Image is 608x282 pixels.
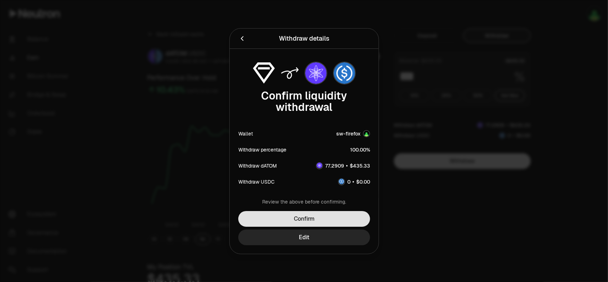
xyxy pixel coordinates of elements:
div: Withdraw dATOM [238,162,277,169]
div: Withdraw details [279,34,329,43]
button: Confirm [238,211,370,227]
button: Edit [238,230,370,245]
button: sw-firefoxAccount Image [336,130,370,137]
div: Withdraw percentage [238,146,286,153]
div: sw-firefox [336,130,361,137]
button: Back [238,34,246,43]
div: Review the above before confirming. [238,198,370,205]
img: USDC Logo [334,62,355,84]
div: Wallet [238,130,253,137]
img: dATOM Logo [305,62,327,84]
div: Confirm liquidity withdrawal [238,90,370,113]
div: Withdraw USDC [238,178,275,185]
img: USDC Logo [339,179,344,184]
img: Account Image [364,131,369,137]
img: dATOM Logo [317,163,322,168]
